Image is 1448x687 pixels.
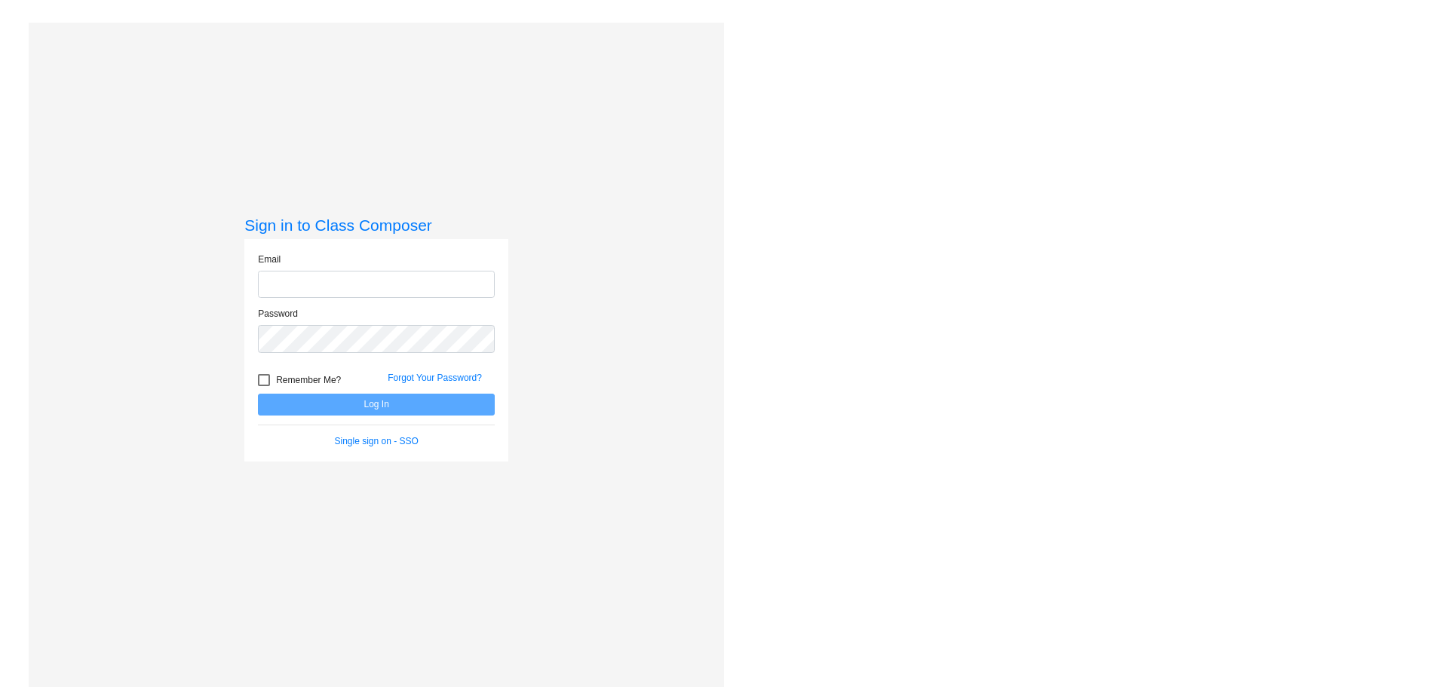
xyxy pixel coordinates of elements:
h3: Sign in to Class Composer [244,216,508,235]
a: Forgot Your Password? [388,373,482,383]
span: Remember Me? [276,371,341,389]
button: Log In [258,394,495,416]
label: Email [258,253,281,266]
a: Single sign on - SSO [335,436,419,446]
label: Password [258,307,298,320]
